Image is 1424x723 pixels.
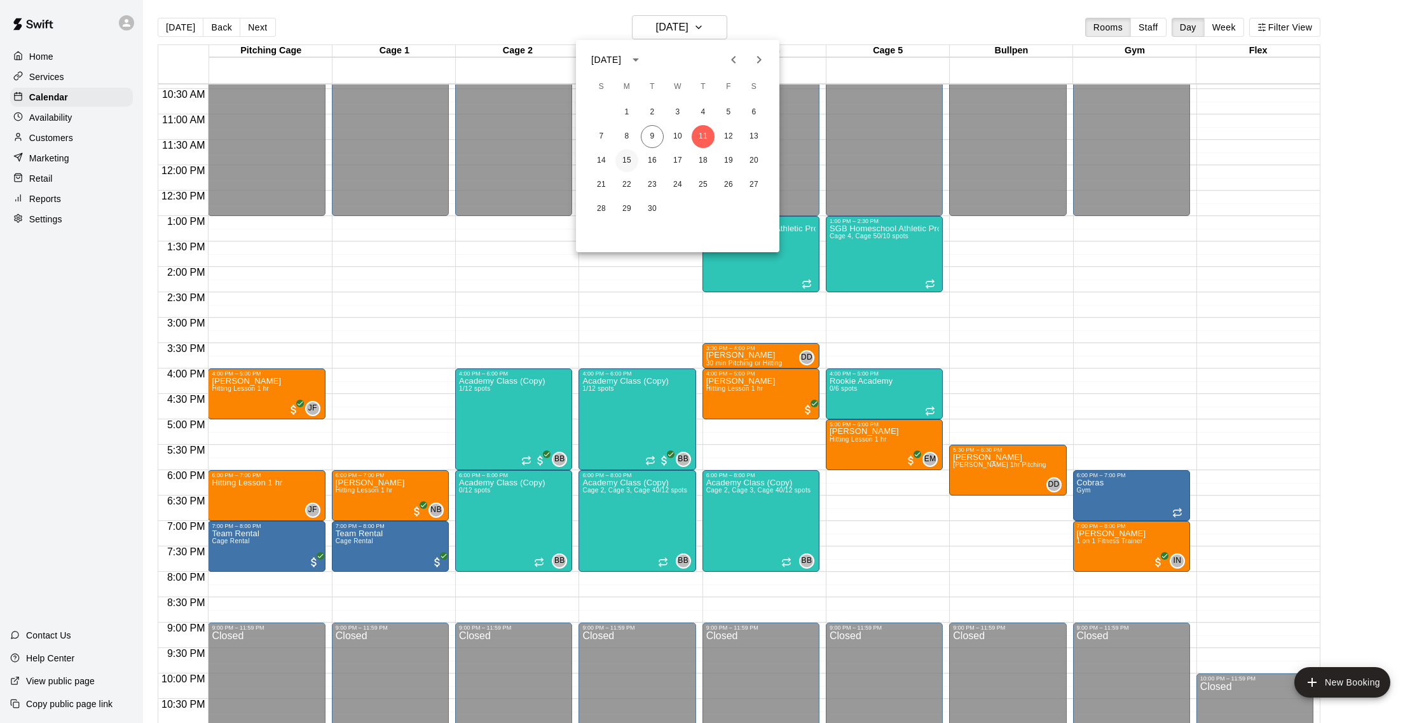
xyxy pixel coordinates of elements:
[641,149,664,172] button: 16
[666,173,689,196] button: 24
[666,74,689,100] span: Wednesday
[666,101,689,124] button: 3
[590,149,613,172] button: 14
[717,149,740,172] button: 19
[692,149,715,172] button: 18
[641,173,664,196] button: 23
[692,101,715,124] button: 4
[641,101,664,124] button: 2
[590,173,613,196] button: 21
[717,74,740,100] span: Friday
[721,47,746,72] button: Previous month
[692,125,715,148] button: 11
[743,74,765,100] span: Saturday
[743,125,765,148] button: 13
[692,173,715,196] button: 25
[641,74,664,100] span: Tuesday
[717,125,740,148] button: 12
[743,149,765,172] button: 20
[717,101,740,124] button: 5
[717,173,740,196] button: 26
[746,47,772,72] button: Next month
[666,125,689,148] button: 10
[666,149,689,172] button: 17
[641,125,664,148] button: 9
[615,101,638,124] button: 1
[615,198,638,220] button: 29
[641,198,664,220] button: 30
[590,74,613,100] span: Sunday
[590,125,613,148] button: 7
[590,198,613,220] button: 28
[615,74,638,100] span: Monday
[615,149,638,172] button: 15
[692,74,715,100] span: Thursday
[591,53,621,67] div: [DATE]
[743,173,765,196] button: 27
[625,49,647,71] button: calendar view is open, switch to year view
[615,173,638,196] button: 22
[615,125,638,148] button: 8
[743,101,765,124] button: 6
